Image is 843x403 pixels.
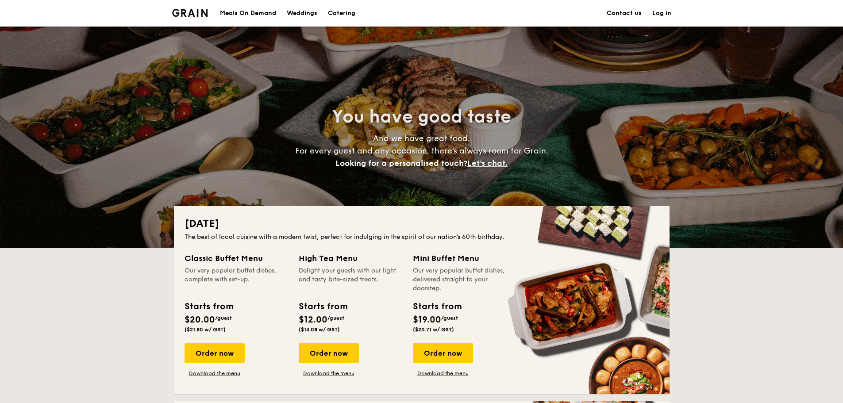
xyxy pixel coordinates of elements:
div: Starts from [185,300,233,313]
span: Let's chat. [467,158,508,168]
div: Starts from [413,300,461,313]
a: Download the menu [185,370,245,377]
span: You have good taste [332,106,511,127]
span: $19.00 [413,315,441,325]
div: High Tea Menu [299,252,402,265]
div: Order now [185,343,245,363]
span: Looking for a personalised touch? [335,158,467,168]
span: $12.00 [299,315,327,325]
div: The best of local cuisine with a modern twist, perfect for indulging in the spirit of our nation’... [185,233,659,242]
div: Our very popular buffet dishes, delivered straight to your doorstep. [413,266,516,293]
div: Starts from [299,300,347,313]
span: /guest [327,315,344,321]
div: Mini Buffet Menu [413,252,516,265]
span: $20.00 [185,315,215,325]
span: And we have great food. For every guest and any occasion, there’s always room for Grain. [295,134,548,168]
a: Logotype [172,9,208,17]
div: Order now [299,343,359,363]
span: ($21.80 w/ GST) [185,326,226,333]
div: Our very popular buffet dishes, complete with set-up. [185,266,288,293]
div: Delight your guests with our light and tasty bite-sized treats. [299,266,402,293]
a: Download the menu [299,370,359,377]
img: Grain [172,9,208,17]
a: Download the menu [413,370,473,377]
span: /guest [215,315,232,321]
h2: [DATE] [185,217,659,231]
span: ($13.08 w/ GST) [299,326,340,333]
span: /guest [441,315,458,321]
div: Classic Buffet Menu [185,252,288,265]
span: ($20.71 w/ GST) [413,326,454,333]
div: Order now [413,343,473,363]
